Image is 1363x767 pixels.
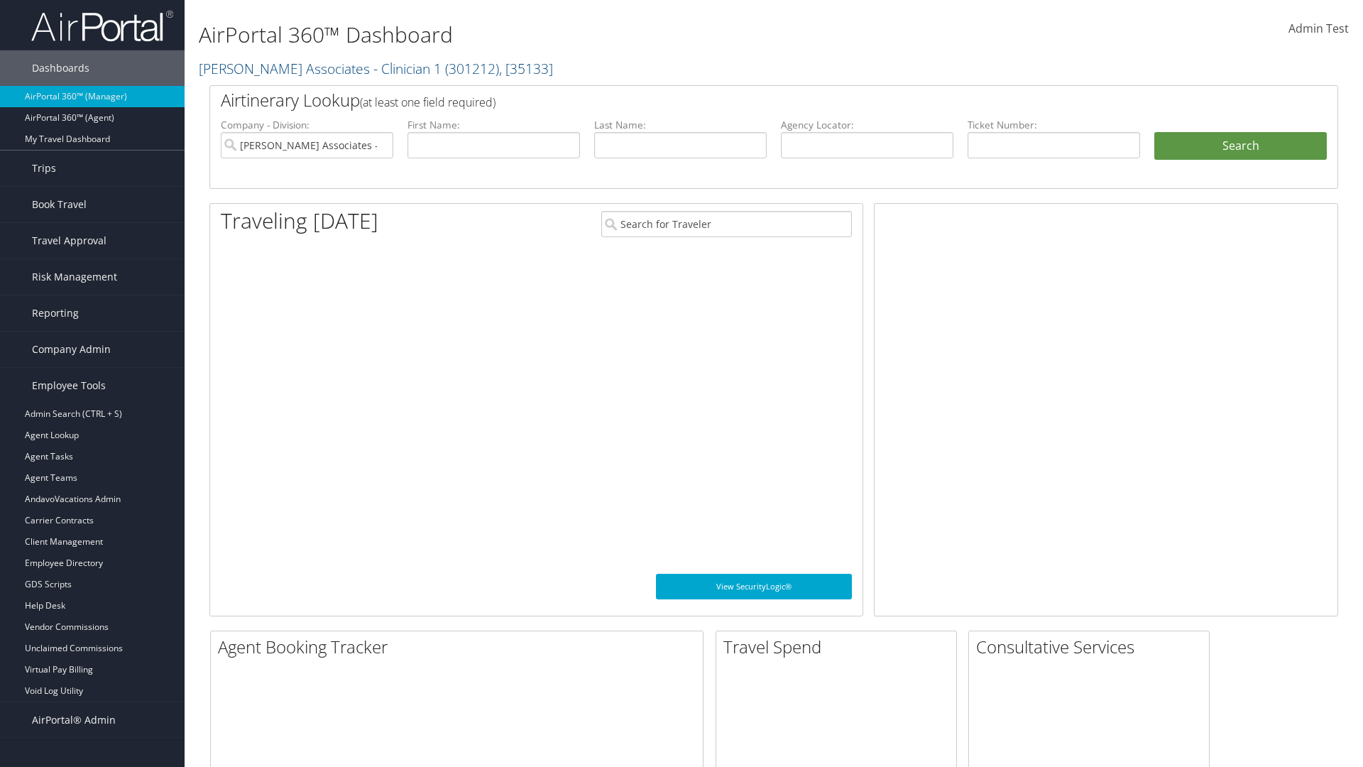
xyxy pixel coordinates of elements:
[199,20,965,50] h1: AirPortal 360™ Dashboard
[218,635,703,659] h2: Agent Booking Tracker
[221,206,378,236] h1: Traveling [DATE]
[781,118,953,132] label: Agency Locator:
[31,9,173,43] img: airportal-logo.png
[32,50,89,86] span: Dashboards
[445,59,499,78] span: ( 301212 )
[1154,132,1327,161] button: Search
[32,368,106,403] span: Employee Tools
[723,635,956,659] h2: Travel Spend
[656,574,852,599] a: View SecurityLogic®
[499,59,553,78] span: , [ 35133 ]
[32,151,56,186] span: Trips
[1288,7,1349,51] a: Admin Test
[976,635,1209,659] h2: Consultative Services
[32,702,116,738] span: AirPortal® Admin
[32,187,87,222] span: Book Travel
[407,118,580,132] label: First Name:
[199,59,553,78] a: [PERSON_NAME] Associates - Clinician 1
[32,223,106,259] span: Travel Approval
[601,211,852,237] input: Search for Traveler
[594,118,767,132] label: Last Name:
[221,118,393,132] label: Company - Division:
[1288,21,1349,36] span: Admin Test
[968,118,1140,132] label: Ticket Number:
[32,259,117,295] span: Risk Management
[32,332,111,367] span: Company Admin
[360,94,496,110] span: (at least one field required)
[221,88,1233,112] h2: Airtinerary Lookup
[32,295,79,331] span: Reporting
